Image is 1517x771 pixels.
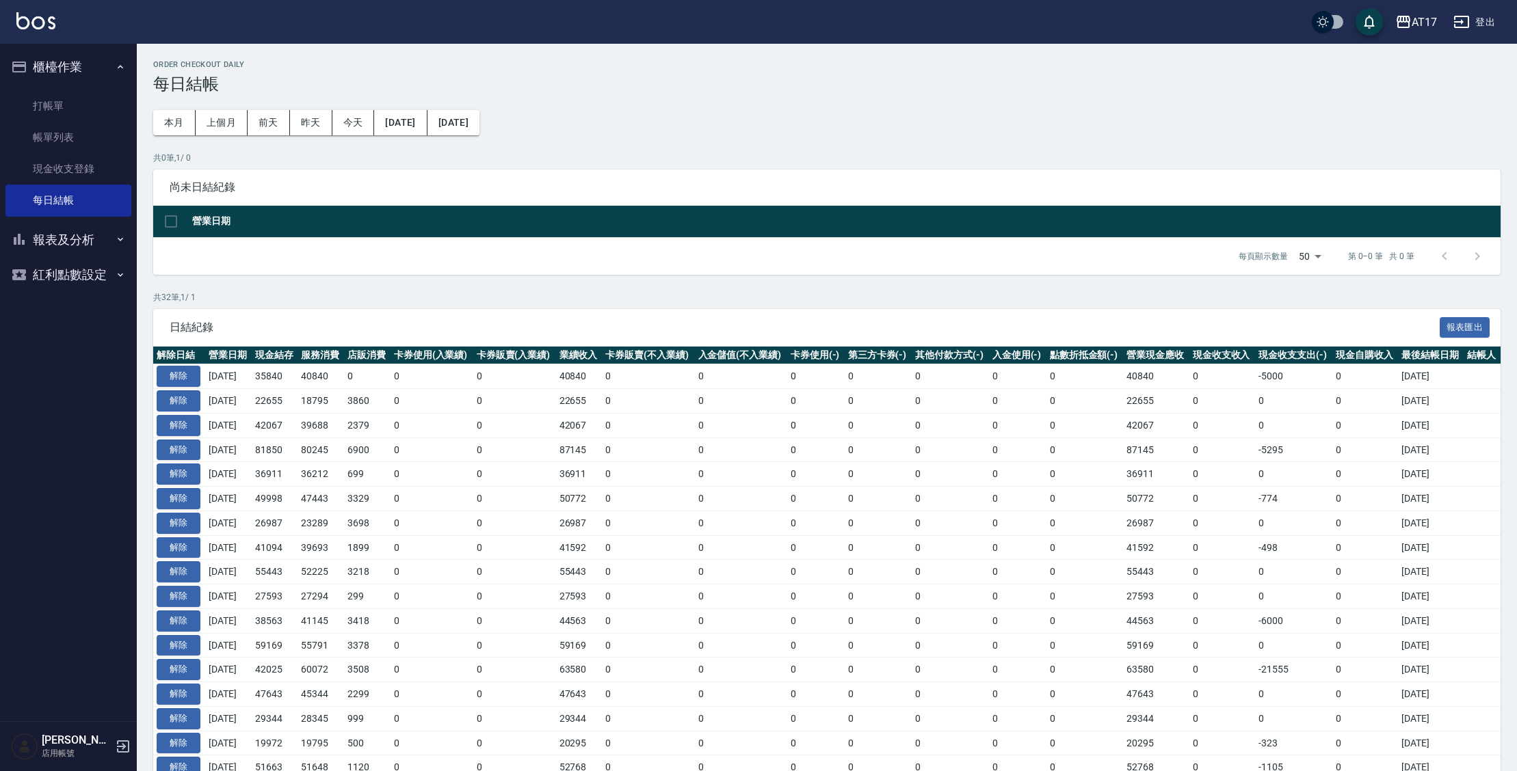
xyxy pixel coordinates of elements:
[205,364,252,389] td: [DATE]
[845,560,912,584] td: 0
[989,608,1046,633] td: 0
[252,608,298,633] td: 38563
[391,608,473,633] td: 0
[912,560,989,584] td: 0
[1255,364,1332,389] td: -5000
[298,560,344,584] td: 52225
[157,415,200,436] button: 解除
[42,733,111,747] h5: [PERSON_NAME]
[205,535,252,560] td: [DATE]
[602,437,694,462] td: 0
[248,110,290,135] button: 前天
[1398,487,1464,511] td: [DATE]
[1189,413,1255,437] td: 0
[556,364,603,389] td: 40840
[787,347,845,364] th: 卡券使用(-)
[695,487,787,511] td: 0
[1046,437,1124,462] td: 0
[473,535,556,560] td: 0
[845,584,912,609] td: 0
[1123,413,1189,437] td: 42067
[157,684,200,705] button: 解除
[1123,347,1189,364] th: 營業現金應收
[1464,347,1501,364] th: 結帳人
[989,560,1046,584] td: 0
[157,488,200,509] button: 解除
[1046,364,1124,389] td: 0
[473,560,556,584] td: 0
[298,608,344,633] td: 41145
[391,364,473,389] td: 0
[845,347,912,364] th: 第三方卡券(-)
[1332,364,1398,389] td: 0
[5,153,131,185] a: 現金收支登錄
[252,389,298,414] td: 22655
[1046,535,1124,560] td: 0
[1398,608,1464,633] td: [DATE]
[1412,14,1437,31] div: AT17
[1398,633,1464,658] td: [DATE]
[695,511,787,535] td: 0
[374,110,427,135] button: [DATE]
[556,511,603,535] td: 26987
[298,347,344,364] th: 服務消費
[1046,487,1124,511] td: 0
[845,608,912,633] td: 0
[344,487,391,511] td: 3329
[344,347,391,364] th: 店販消費
[252,364,298,389] td: 35840
[344,511,391,535] td: 3698
[344,560,391,584] td: 3218
[157,708,200,729] button: 解除
[556,462,603,487] td: 36911
[344,364,391,389] td: 0
[602,584,694,609] td: 0
[157,561,200,582] button: 解除
[912,389,989,414] td: 0
[298,437,344,462] td: 80245
[556,535,603,560] td: 41592
[298,487,344,511] td: 47443
[298,535,344,560] td: 39693
[556,437,603,462] td: 87145
[344,608,391,633] td: 3418
[989,633,1046,658] td: 0
[989,487,1046,511] td: 0
[989,535,1046,560] td: 0
[912,633,989,658] td: 0
[1123,535,1189,560] td: 41592
[1189,608,1255,633] td: 0
[1046,347,1124,364] th: 點數折抵金額(-)
[1398,364,1464,389] td: [DATE]
[344,413,391,437] td: 2379
[1123,608,1189,633] td: 44563
[989,511,1046,535] td: 0
[1398,584,1464,609] td: [DATE]
[473,608,556,633] td: 0
[1255,633,1332,658] td: 0
[252,413,298,437] td: 42067
[1332,511,1398,535] td: 0
[252,584,298,609] td: 27593
[344,389,391,414] td: 3860
[1255,413,1332,437] td: 0
[1123,389,1189,414] td: 22655
[16,12,55,29] img: Logo
[1189,437,1255,462] td: 0
[1189,389,1255,414] td: 0
[845,364,912,389] td: 0
[1123,487,1189,511] td: 50772
[298,413,344,437] td: 39688
[556,608,603,633] td: 44563
[1398,560,1464,584] td: [DATE]
[1332,413,1398,437] td: 0
[252,487,298,511] td: 49998
[1332,608,1398,633] td: 0
[157,463,200,485] button: 解除
[989,364,1046,389] td: 0
[344,437,391,462] td: 6900
[11,733,38,760] img: Person
[1255,347,1332,364] th: 現金收支支出(-)
[1123,560,1189,584] td: 55443
[602,487,694,511] td: 0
